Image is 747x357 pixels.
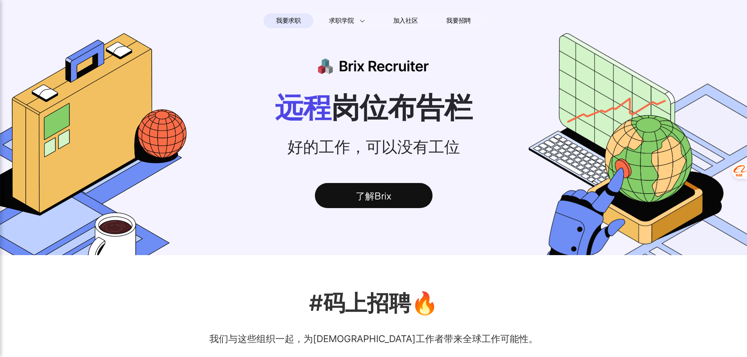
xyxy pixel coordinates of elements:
[446,16,471,25] span: 我要招聘
[276,14,301,27] span: 我要求职
[393,14,418,27] span: 加入社区
[315,183,433,208] div: 了解Brix
[275,90,331,124] span: 远程
[329,16,354,25] span: 求职学院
